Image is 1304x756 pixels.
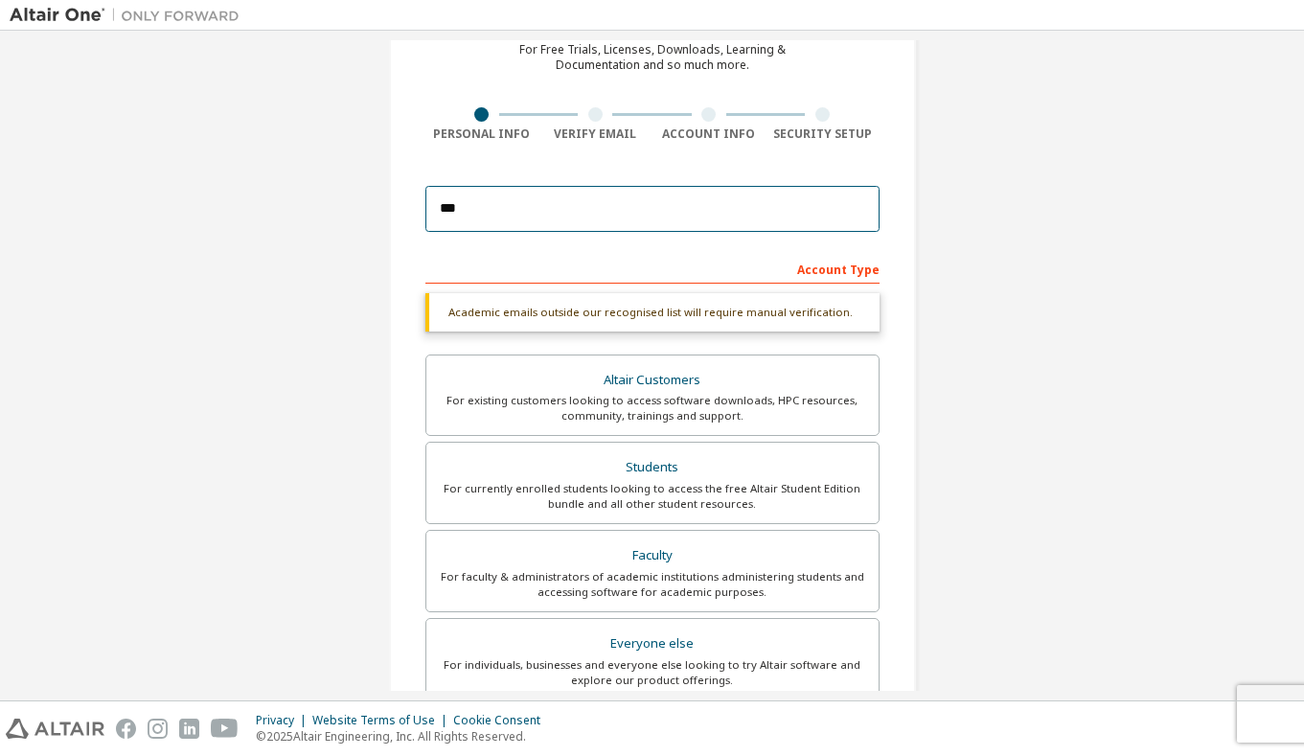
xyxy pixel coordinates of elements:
[256,713,312,728] div: Privacy
[438,454,867,481] div: Students
[312,713,453,728] div: Website Terms of Use
[519,42,786,73] div: For Free Trials, Licenses, Downloads, Learning & Documentation and so much more.
[425,293,880,332] div: Academic emails outside our recognised list will require manual verification.
[438,630,867,657] div: Everyone else
[116,719,136,739] img: facebook.svg
[179,719,199,739] img: linkedin.svg
[211,719,239,739] img: youtube.svg
[438,367,867,394] div: Altair Customers
[148,719,168,739] img: instagram.svg
[438,393,867,424] div: For existing customers looking to access software downloads, HPC resources, community, trainings ...
[438,481,867,512] div: For currently enrolled students looking to access the free Altair Student Edition bundle and all ...
[766,126,880,142] div: Security Setup
[652,126,766,142] div: Account Info
[438,657,867,688] div: For individuals, businesses and everyone else looking to try Altair software and explore our prod...
[256,728,552,745] p: © 2025 Altair Engineering, Inc. All Rights Reserved.
[438,542,867,569] div: Faculty
[438,569,867,600] div: For faculty & administrators of academic institutions administering students and accessing softwa...
[425,253,880,284] div: Account Type
[538,126,652,142] div: Verify Email
[6,719,104,739] img: altair_logo.svg
[425,126,539,142] div: Personal Info
[10,6,249,25] img: Altair One
[453,713,552,728] div: Cookie Consent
